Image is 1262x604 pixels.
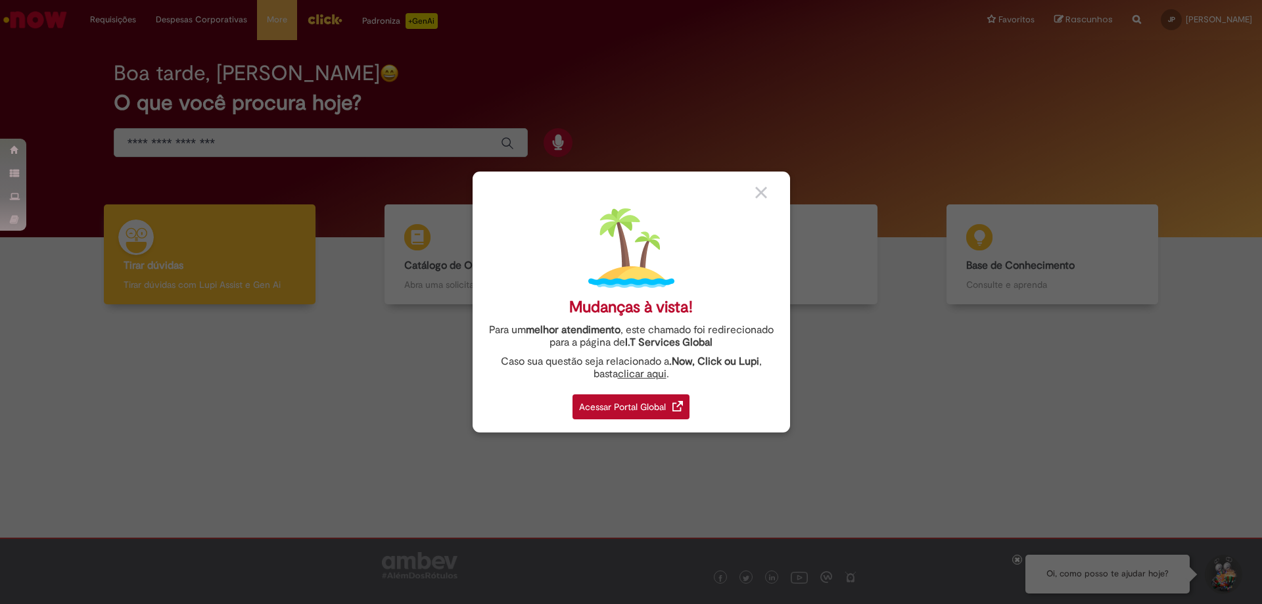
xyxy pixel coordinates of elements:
a: I.T Services Global [625,329,713,349]
div: Para um , este chamado foi redirecionado para a página de [482,324,780,349]
strong: .Now, Click ou Lupi [669,355,759,368]
div: Caso sua questão seja relacionado a , basta . [482,356,780,381]
a: Acessar Portal Global [573,387,689,419]
a: clicar aqui [618,360,666,381]
img: redirect_link.png [672,401,683,411]
div: Mudanças à vista! [569,298,693,317]
div: Acessar Portal Global [573,394,689,419]
img: close_button_grey.png [755,187,767,198]
img: island.png [588,205,674,291]
strong: melhor atendimento [526,323,620,337]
